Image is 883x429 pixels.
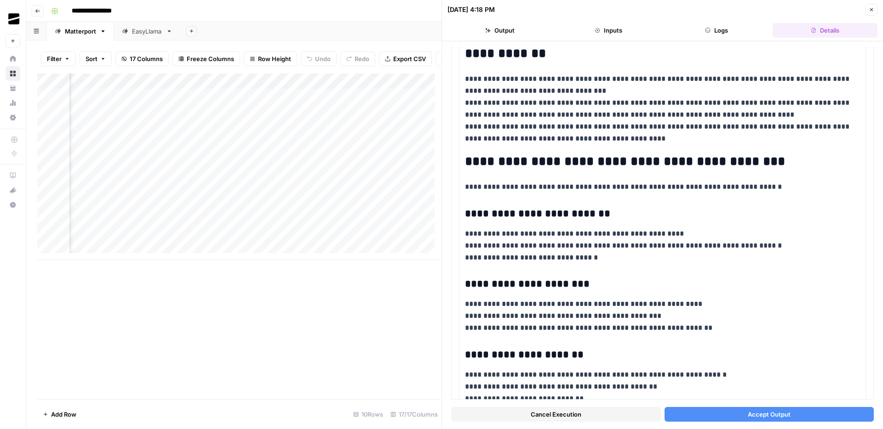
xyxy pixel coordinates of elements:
[355,54,369,63] span: Redo
[130,54,163,63] span: 17 Columns
[37,407,82,422] button: Add Row
[6,66,20,81] a: Browse
[114,22,180,40] a: EasyLlama
[51,410,76,419] span: Add Row
[6,11,22,27] img: OGM Logo
[6,96,20,110] a: Usage
[172,51,240,66] button: Freeze Columns
[665,407,874,422] button: Accept Output
[315,54,331,63] span: Undo
[6,51,20,66] a: Home
[80,51,112,66] button: Sort
[132,27,162,36] div: EasyLlama
[748,410,791,419] span: Accept Output
[47,54,62,63] span: Filter
[340,51,375,66] button: Redo
[379,51,432,66] button: Export CSV
[301,51,337,66] button: Undo
[6,198,20,212] button: Help + Support
[41,51,76,66] button: Filter
[665,23,769,38] button: Logs
[6,168,20,183] a: AirOps Academy
[258,54,291,63] span: Row Height
[393,54,426,63] span: Export CSV
[451,407,661,422] button: Cancel Execution
[6,7,20,30] button: Workspace: OGM
[447,23,552,38] button: Output
[115,51,169,66] button: 17 Columns
[447,5,495,14] div: [DATE] 4:18 PM
[531,410,581,419] span: Cancel Execution
[556,23,661,38] button: Inputs
[244,51,297,66] button: Row Height
[6,183,20,197] div: What's new?
[47,22,114,40] a: Matterport
[387,407,441,422] div: 17/17 Columns
[350,407,387,422] div: 10 Rows
[86,54,97,63] span: Sort
[6,81,20,96] a: Your Data
[773,23,877,38] button: Details
[187,54,234,63] span: Freeze Columns
[6,110,20,125] a: Settings
[65,27,96,36] div: Matterport
[6,183,20,198] button: What's new?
